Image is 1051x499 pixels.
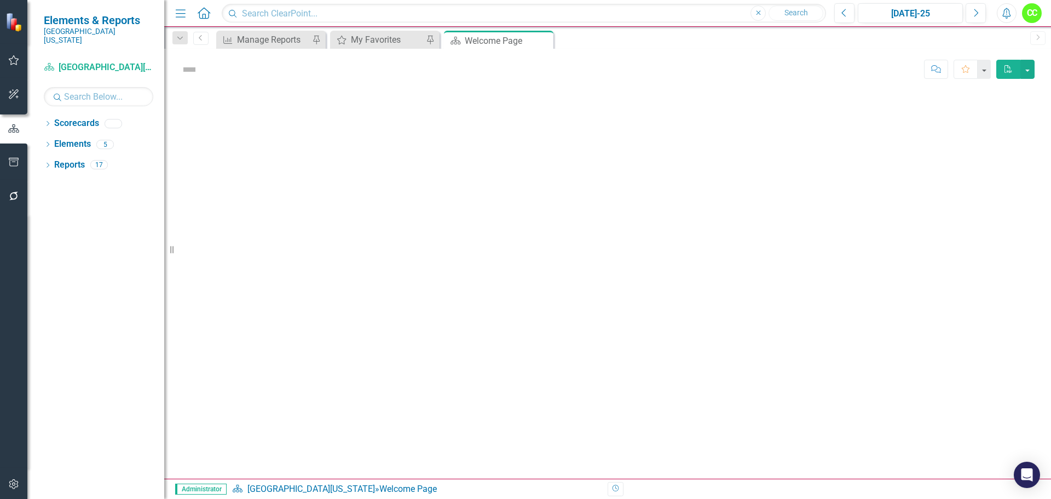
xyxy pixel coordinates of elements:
[96,140,114,149] div: 5
[333,33,423,47] a: My Favorites
[222,4,826,23] input: Search ClearPoint...
[44,61,153,74] a: [GEOGRAPHIC_DATA][US_STATE]
[858,3,963,23] button: [DATE]-25
[90,160,108,170] div: 17
[54,138,91,151] a: Elements
[769,5,823,21] button: Search
[465,34,551,48] div: Welcome Page
[219,33,309,47] a: Manage Reports
[44,27,153,45] small: [GEOGRAPHIC_DATA][US_STATE]
[351,33,423,47] div: My Favorites
[237,33,309,47] div: Manage Reports
[175,484,227,495] span: Administrator
[54,117,99,130] a: Scorecards
[181,61,198,78] img: Not Defined
[44,14,153,27] span: Elements & Reports
[784,8,808,17] span: Search
[247,484,375,494] a: [GEOGRAPHIC_DATA][US_STATE]
[862,7,959,20] div: [DATE]-25
[379,484,437,494] div: Welcome Page
[232,483,599,496] div: »
[1014,462,1040,488] div: Open Intercom Messenger
[54,159,85,171] a: Reports
[44,87,153,106] input: Search Below...
[1022,3,1042,23] button: CC
[5,12,25,32] img: ClearPoint Strategy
